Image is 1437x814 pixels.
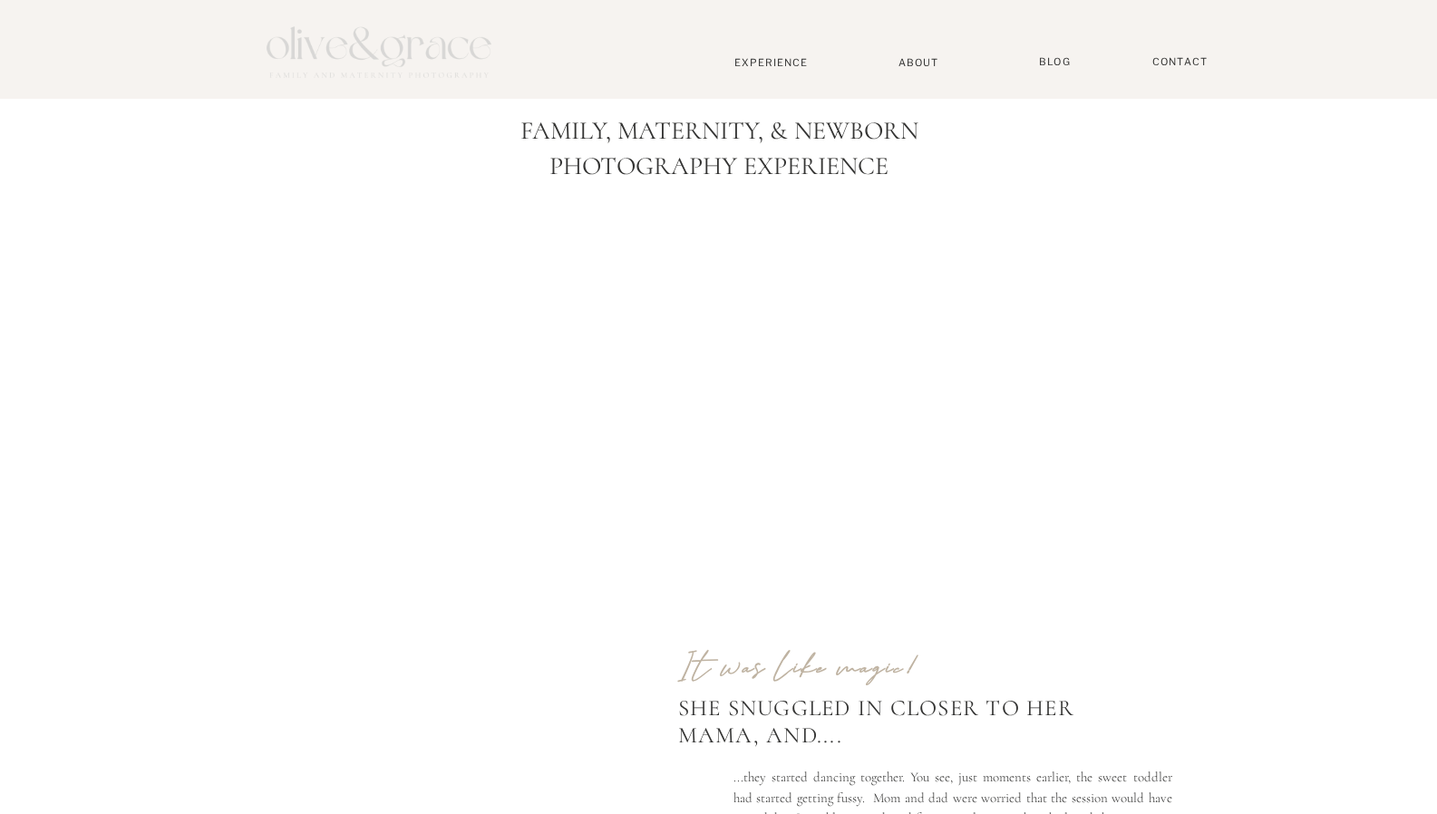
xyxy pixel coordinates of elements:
[1033,55,1078,69] a: BLOG
[1144,55,1217,69] a: Contact
[307,116,1131,147] h1: Family, Maternity, & Newborn
[678,646,919,688] b: It was like magic!
[522,151,917,197] p: Photography Experience
[678,694,1160,778] div: She snuggled in closer to her mama, and....
[891,56,947,68] a: About
[712,56,831,69] a: Experience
